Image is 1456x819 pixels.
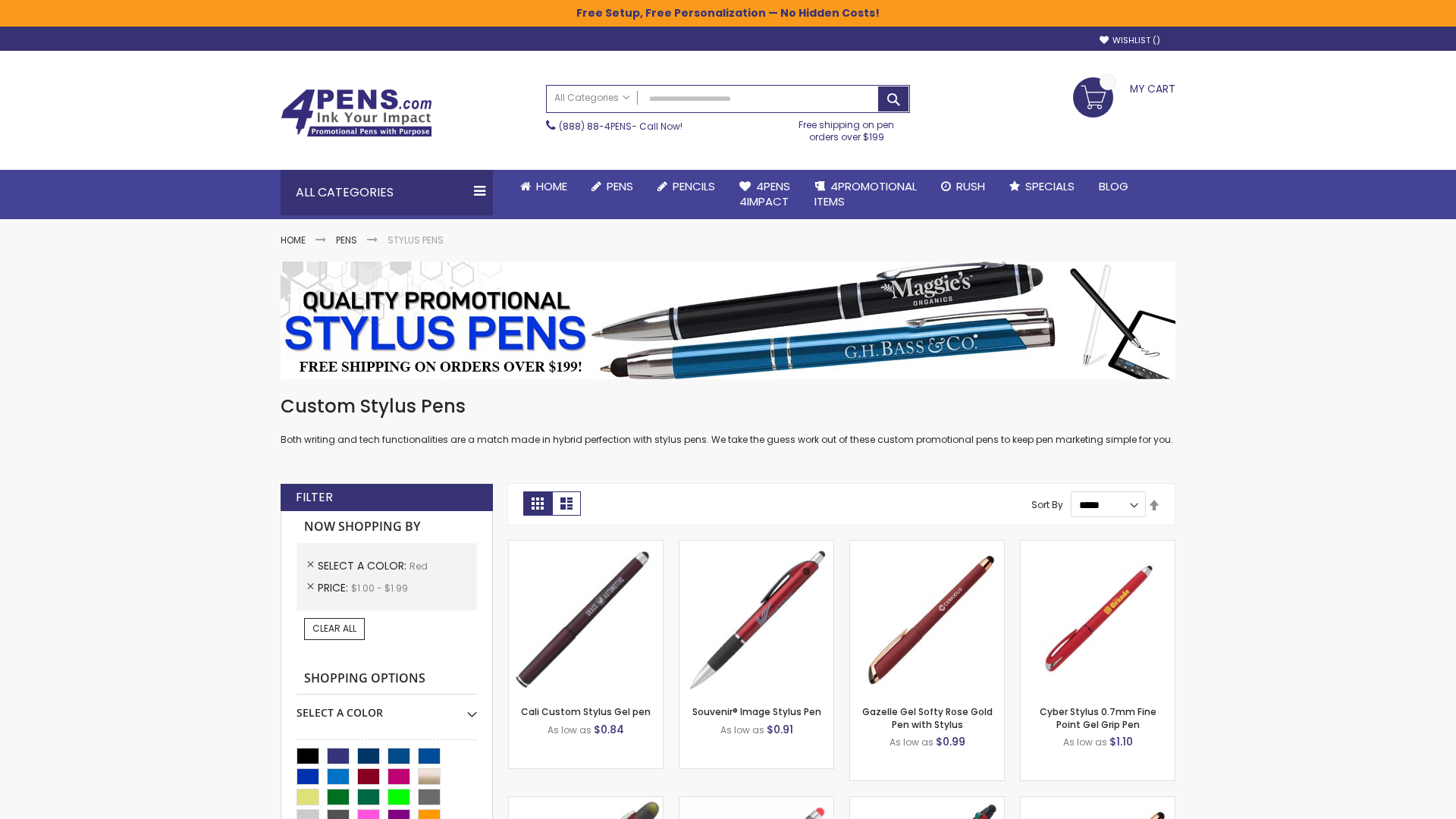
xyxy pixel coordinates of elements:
a: Specials [997,170,1087,203]
div: Free shipping on pen orders over $199 [783,113,911,143]
span: 4PROMOTIONAL ITEMS [814,178,917,209]
span: As low as [720,723,764,736]
span: Specials [1025,178,1075,194]
a: Rush [929,170,997,203]
a: Orbitor 4 Color Assorted Ink Metallic Stylus Pens-Red [850,796,1004,809]
a: (888) 88-4PENS [559,120,632,133]
span: $0.99 [936,734,965,749]
img: Cali Custom Stylus Gel pen-Red [509,541,663,695]
a: All Categories [547,86,638,111]
strong: Now Shopping by [297,511,477,543]
span: As low as [890,736,934,748]
span: Home [536,178,567,194]
a: Clear All [304,618,365,639]
div: All Categories [281,170,493,215]
span: $0.84 [594,722,624,737]
h1: Custom Stylus Pens [281,394,1175,419]
a: Blog [1087,170,1141,203]
span: Pencils [673,178,715,194]
a: 4PROMOTIONALITEMS [802,170,929,219]
a: Pens [336,234,357,246]
span: Clear All [312,622,356,635]
div: Both writing and tech functionalities are a match made in hybrid perfection with stylus pens. We ... [281,394,1175,447]
div: Select A Color [297,695,477,720]
a: Gazelle Gel Softy Rose Gold Pen with Stylus - ColorJet-Red [1021,796,1175,809]
a: Souvenir® Image Stylus Pen [692,705,821,718]
span: Price [318,580,351,595]
a: Gazelle Gel Softy Rose Gold Pen with Stylus [862,705,993,730]
span: As low as [548,723,591,736]
label: Sort By [1031,498,1063,511]
span: As low as [1063,736,1107,748]
span: Select A Color [318,558,409,573]
img: Gazelle Gel Softy Rose Gold Pen with Stylus-Red [850,541,1004,695]
a: Cyber Stylus 0.7mm Fine Point Gel Grip Pen [1040,705,1156,730]
a: Islander Softy Gel with Stylus - ColorJet Imprint-Red [679,796,833,809]
a: Souvenir® Image Stylus Pen-Red [679,540,833,553]
span: All Categories [554,92,630,104]
a: Home [281,234,306,246]
span: Blog [1099,178,1128,194]
a: Cali Custom Stylus Gel pen [521,705,651,718]
a: Pencils [645,170,727,203]
a: Gazelle Gel Softy Rose Gold Pen with Stylus-Red [850,540,1004,553]
span: $0.91 [767,722,793,737]
span: 4Pens 4impact [739,178,790,209]
span: - Call Now! [559,120,682,133]
a: Cali Custom Stylus Gel pen-Red [509,540,663,553]
a: Souvenir® Jalan Highlighter Stylus Pen Combo-Red [509,796,663,809]
a: Wishlist [1100,35,1160,46]
span: Rush [956,178,985,194]
strong: Shopping Options [297,663,477,695]
strong: Stylus Pens [388,234,444,246]
img: 4Pens Custom Pens and Promotional Products [281,89,432,137]
a: Home [508,170,579,203]
img: Souvenir® Image Stylus Pen-Red [679,541,833,695]
span: $1.10 [1109,734,1133,749]
a: Cyber Stylus 0.7mm Fine Point Gel Grip Pen-Red [1021,540,1175,553]
img: Cyber Stylus 0.7mm Fine Point Gel Grip Pen-Red [1021,541,1175,695]
span: Red [409,560,428,573]
a: Pens [579,170,645,203]
span: $1.00 - $1.99 [351,582,408,595]
strong: Grid [523,491,552,516]
a: 4Pens4impact [727,170,802,219]
strong: Filter [296,489,333,506]
img: Stylus Pens [281,262,1175,379]
span: Pens [607,178,633,194]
